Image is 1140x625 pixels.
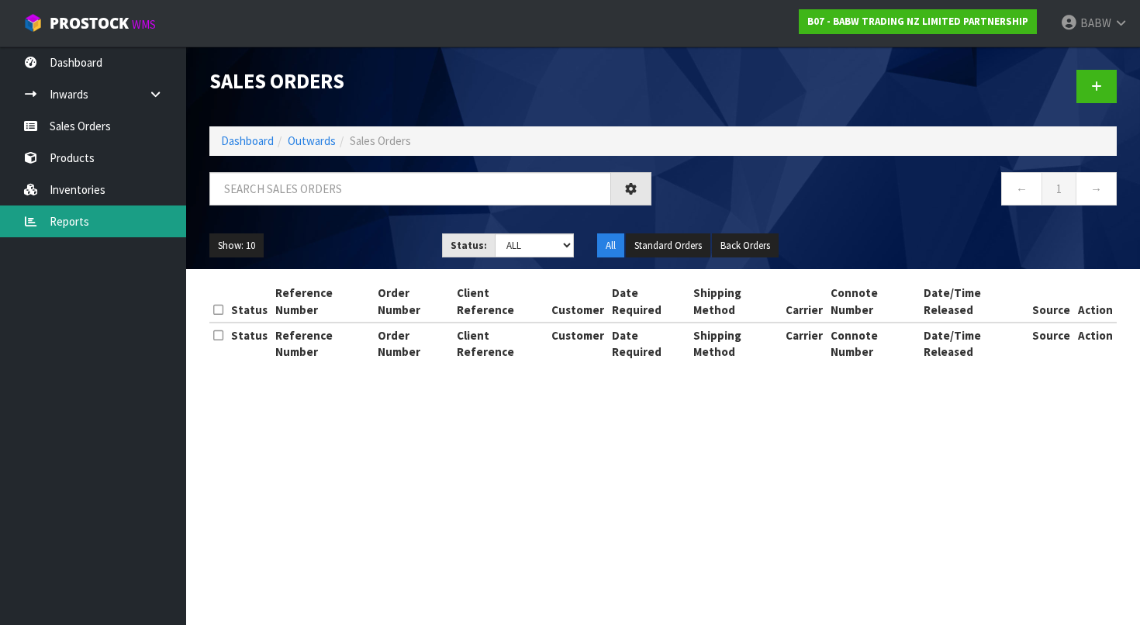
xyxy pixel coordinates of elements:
[451,239,487,252] strong: Status:
[288,133,336,148] a: Outwards
[1080,16,1111,30] span: BABW
[221,133,274,148] a: Dashboard
[1028,281,1074,323] th: Source
[827,323,919,364] th: Connote Number
[23,13,43,33] img: cube-alt.png
[1042,172,1076,205] a: 1
[548,323,608,364] th: Customer
[50,13,129,33] span: ProStock
[132,17,156,32] small: WMS
[782,323,827,364] th: Carrier
[271,323,374,364] th: Reference Number
[350,133,411,148] span: Sales Orders
[689,323,782,364] th: Shipping Method
[209,233,264,258] button: Show: 10
[374,281,453,323] th: Order Number
[227,281,271,323] th: Status
[827,281,919,323] th: Connote Number
[227,323,271,364] th: Status
[920,281,1028,323] th: Date/Time Released
[1001,172,1042,205] a: ←
[453,281,548,323] th: Client Reference
[209,70,651,92] h1: Sales Orders
[209,172,611,205] input: Search sales orders
[453,323,548,364] th: Client Reference
[1028,323,1074,364] th: Source
[608,281,689,323] th: Date Required
[374,323,453,364] th: Order Number
[689,281,782,323] th: Shipping Method
[548,281,608,323] th: Customer
[1076,172,1117,205] a: →
[597,233,624,258] button: All
[271,281,374,323] th: Reference Number
[1074,323,1117,364] th: Action
[782,281,827,323] th: Carrier
[712,233,779,258] button: Back Orders
[920,323,1028,364] th: Date/Time Released
[626,233,710,258] button: Standard Orders
[1074,281,1117,323] th: Action
[675,172,1117,210] nav: Page navigation
[608,323,689,364] th: Date Required
[807,15,1028,28] strong: B07 - BABW TRADING NZ LIMITED PARTNERSHIP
